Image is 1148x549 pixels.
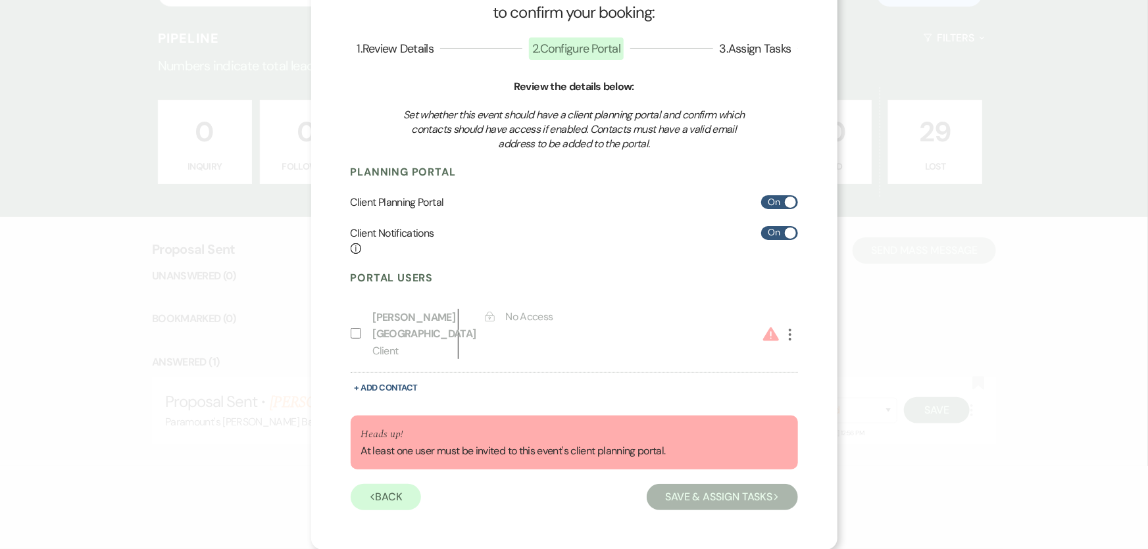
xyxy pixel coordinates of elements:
[720,41,791,57] span: 3 . Assign Tasks
[647,484,797,510] button: Save & Assign Tasks
[357,41,434,57] span: 1 . Review Details
[713,43,798,55] button: 3.Assign Tasks
[351,165,798,179] h4: Planning Portal
[351,43,440,55] button: 1.Review Details
[768,194,780,210] span: On
[351,271,798,285] h4: Portal Users
[373,343,458,360] p: Client
[395,108,753,152] h3: Set whether this event should have a client planning portal and confirm which contacts should hav...
[529,37,624,60] span: 2 . Configure Portal
[361,426,666,443] p: Heads up!
[351,226,434,256] h6: Client Notifications
[373,309,451,343] p: [PERSON_NAME][GEOGRAPHIC_DATA]
[506,309,820,325] div: No Access
[361,426,666,459] div: At least one user must be invited to this event's client planning portal.
[768,224,780,241] span: On
[351,80,798,94] h6: Review the details below:
[351,484,422,510] button: Back
[351,195,444,210] h6: Client Planning Portal
[522,43,630,55] button: 2.Configure Portal
[351,379,422,396] button: + Add Contact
